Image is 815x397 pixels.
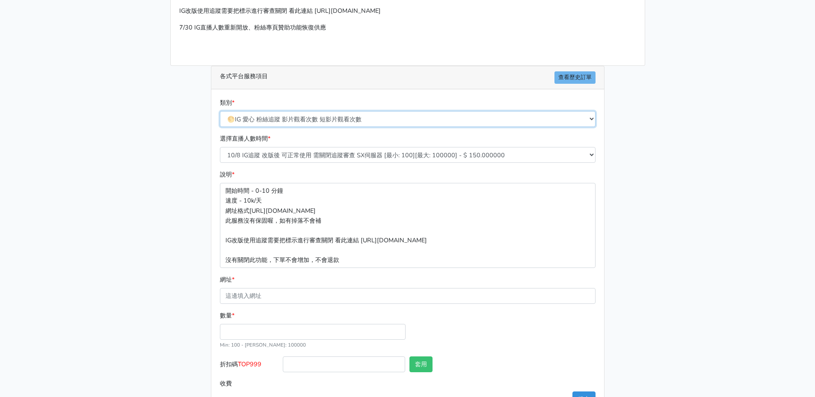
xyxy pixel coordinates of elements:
button: 套用 [409,356,433,372]
label: 數量 [220,311,234,321]
label: 選擇直播人數時間 [220,134,270,144]
p: 開始時間 - 0-10 分鐘 速度 - 10k/天 網址格式[URL][DOMAIN_NAME] 此服務沒有保固喔，如有掉落不會補 IG改版使用追蹤需要把標示進行審查關閉 看此連結 [URL][... [220,183,596,268]
p: 7/30 IG直播人數重新開放、粉絲專頁贊助功能恢復供應 [179,23,636,32]
input: 這邊填入網址 [220,288,596,304]
label: 說明 [220,170,234,179]
label: 收費 [218,376,281,391]
label: 網址 [220,275,234,285]
span: TOP999 [238,360,261,368]
a: 查看歷史訂單 [554,71,596,84]
p: IG改版使用追蹤需要把標示進行審查關閉 看此連結 [URL][DOMAIN_NAME] [179,6,636,16]
label: 類別 [220,98,234,108]
label: 折扣碼 [218,356,281,376]
small: Min: 100 - [PERSON_NAME]: 100000 [220,341,306,348]
div: 各式平台服務項目 [211,66,604,89]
